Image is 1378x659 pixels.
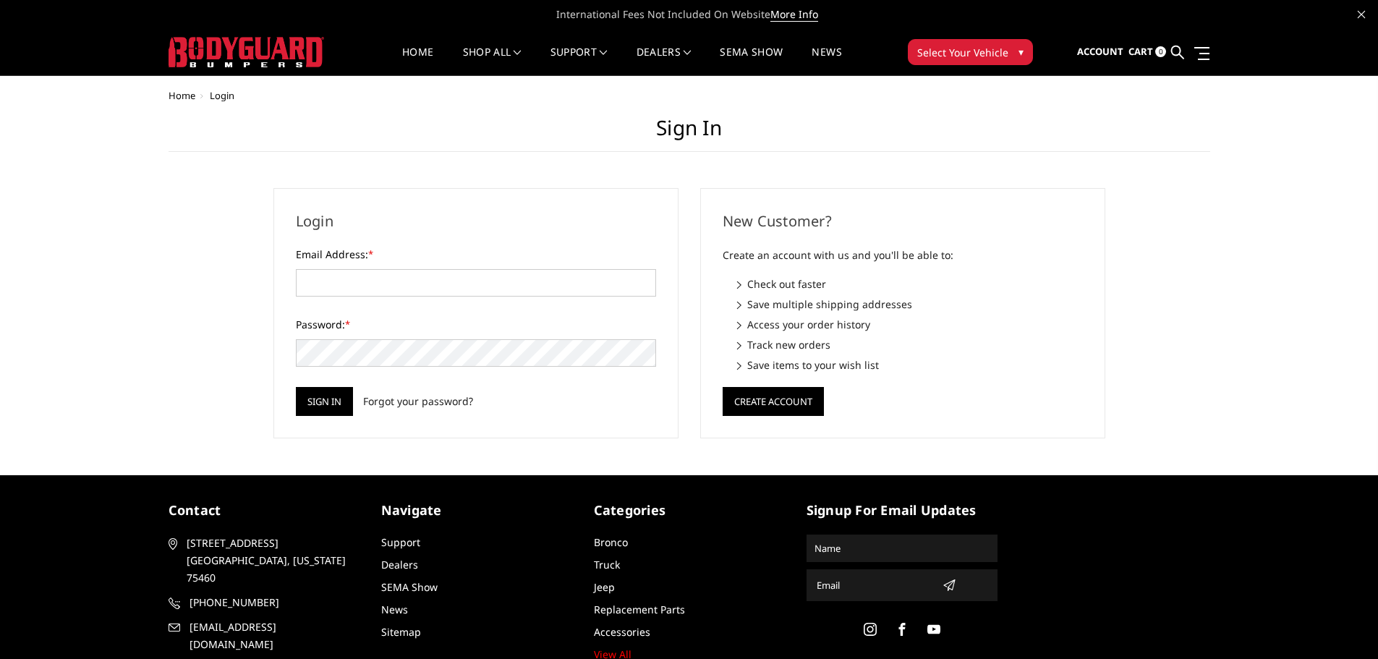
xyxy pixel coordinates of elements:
[1155,46,1166,57] span: 0
[381,535,420,549] a: Support
[737,297,1083,312] li: Save multiple shipping addresses
[811,574,937,597] input: Email
[381,558,418,571] a: Dealers
[169,618,360,653] a: [EMAIL_ADDRESS][DOMAIN_NAME]
[917,45,1008,60] span: Select Your Vehicle
[807,501,998,520] h5: signup for email updates
[463,47,522,75] a: shop all
[169,116,1210,152] h1: Sign in
[1128,45,1153,58] span: Cart
[1018,44,1024,59] span: ▾
[770,7,818,22] a: More Info
[190,594,357,611] span: [PHONE_NUMBER]
[381,603,408,616] a: News
[594,625,650,639] a: Accessories
[190,618,357,653] span: [EMAIL_ADDRESS][DOMAIN_NAME]
[737,276,1083,292] li: Check out faster
[637,47,692,75] a: Dealers
[1128,33,1166,72] a: Cart 0
[594,501,785,520] h5: Categories
[723,393,824,407] a: Create Account
[169,594,360,611] a: [PHONE_NUMBER]
[1077,45,1123,58] span: Account
[723,387,824,416] button: Create Account
[381,501,572,520] h5: Navigate
[594,580,615,594] a: Jeep
[169,501,360,520] h5: contact
[381,580,438,594] a: SEMA Show
[187,535,354,587] span: [STREET_ADDRESS] [GEOGRAPHIC_DATA], [US_STATE] 75460
[296,317,656,332] label: Password:
[363,394,473,409] a: Forgot your password?
[737,317,1083,332] li: Access your order history
[381,625,421,639] a: Sitemap
[169,37,324,67] img: BODYGUARD BUMPERS
[169,89,195,102] a: Home
[594,535,628,549] a: Bronco
[1077,33,1123,72] a: Account
[723,211,1083,232] h2: New Customer?
[594,558,620,571] a: Truck
[594,603,685,616] a: Replacement Parts
[812,47,841,75] a: News
[296,387,353,416] input: Sign in
[737,357,1083,373] li: Save items to your wish list
[720,47,783,75] a: SEMA Show
[737,337,1083,352] li: Track new orders
[210,89,234,102] span: Login
[723,247,1083,264] p: Create an account with us and you'll be able to:
[550,47,608,75] a: Support
[809,537,995,560] input: Name
[296,247,656,262] label: Email Address:
[296,211,656,232] h2: Login
[908,39,1033,65] button: Select Your Vehicle
[402,47,433,75] a: Home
